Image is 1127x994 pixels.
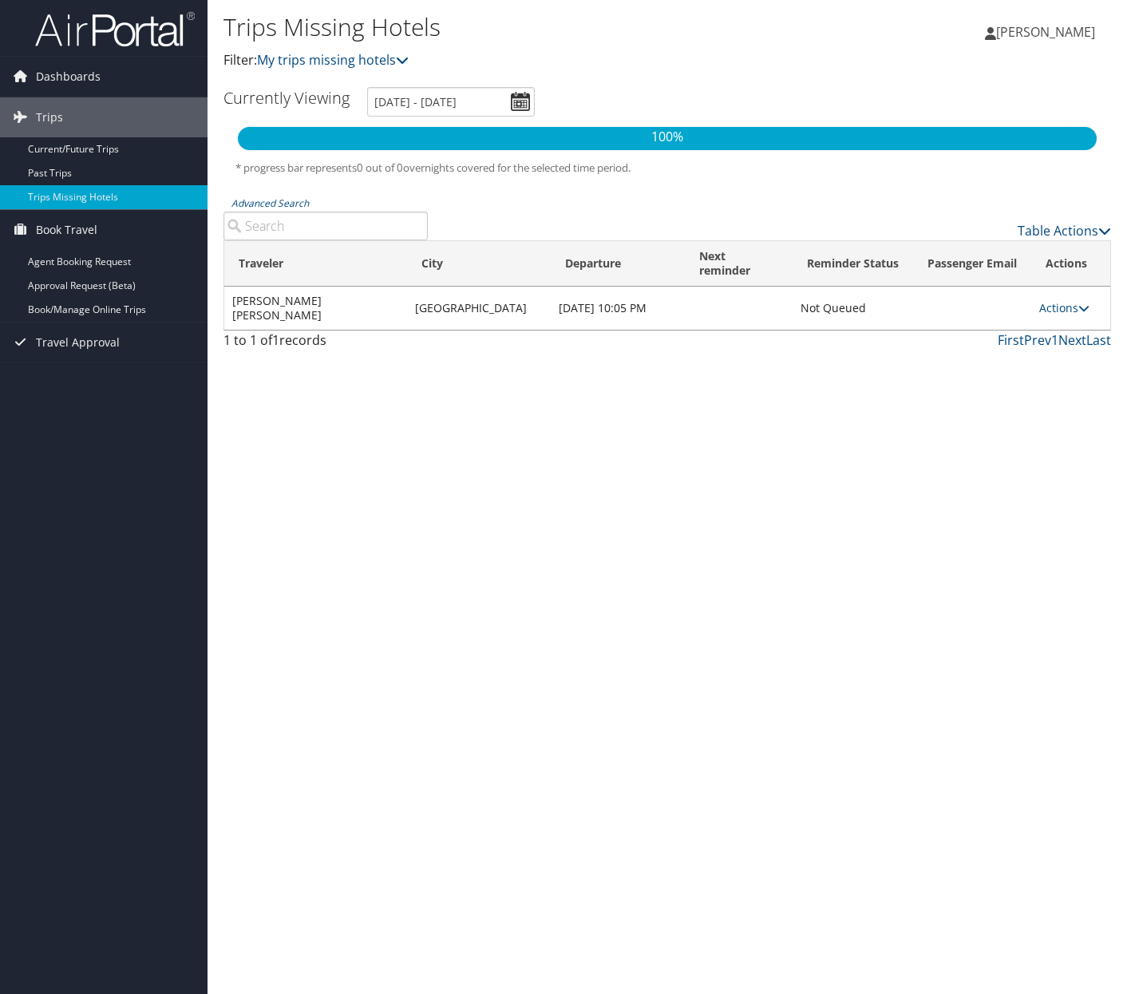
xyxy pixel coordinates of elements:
td: [PERSON_NAME] [PERSON_NAME] [224,287,407,330]
th: Departure: activate to sort column descending [551,241,685,287]
th: City: activate to sort column ascending [407,241,551,287]
div: 1 to 1 of records [223,331,428,358]
img: airportal-logo.png [35,10,195,48]
td: Not Queued [793,287,914,330]
p: 100% [238,127,1097,148]
span: 0 out of 0 [357,160,403,175]
a: Prev [1024,331,1051,349]
h5: * progress bar represents overnights covered for the selected time period. [235,160,1099,176]
th: Actions [1031,241,1110,287]
span: 1 [272,331,279,349]
th: Reminder Status [793,241,914,287]
input: [DATE] - [DATE] [367,87,535,117]
a: Next [1058,331,1086,349]
th: Passenger Email: activate to sort column ascending [913,241,1031,287]
a: Actions [1039,300,1089,315]
span: Dashboards [36,57,101,97]
h3: Currently Viewing [223,87,350,109]
th: Next reminder [685,241,793,287]
span: Travel Approval [36,323,120,362]
a: First [998,331,1024,349]
a: Advanced Search [231,196,309,210]
p: Filter: [223,50,815,71]
a: [PERSON_NAME] [985,8,1111,56]
span: Trips [36,97,63,137]
input: Advanced Search [223,212,428,240]
a: 1 [1051,331,1058,349]
span: Book Travel [36,210,97,250]
span: [PERSON_NAME] [996,23,1095,41]
td: [GEOGRAPHIC_DATA] [407,287,551,330]
th: Traveler: activate to sort column ascending [224,241,407,287]
a: My trips missing hotels [257,51,409,69]
a: Table Actions [1018,222,1111,240]
h1: Trips Missing Hotels [223,10,815,44]
a: Last [1086,331,1111,349]
td: [DATE] 10:05 PM [551,287,685,330]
